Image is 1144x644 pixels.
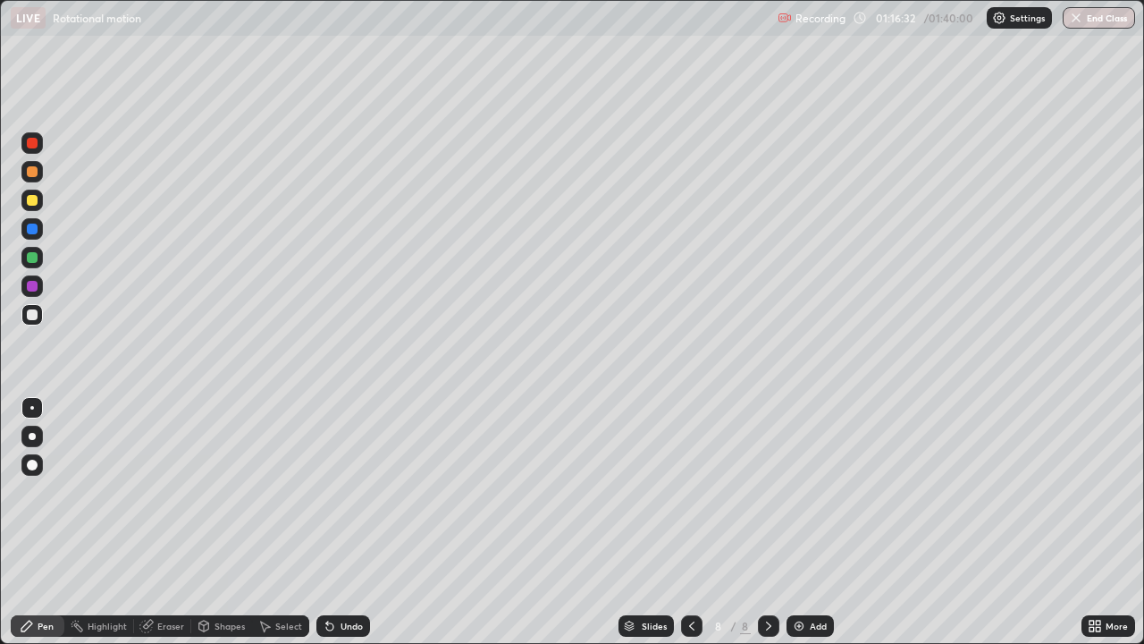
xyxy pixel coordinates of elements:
div: Select [275,622,302,631]
div: 8 [740,618,751,634]
div: 8 [710,621,728,631]
img: end-class-cross [1069,11,1083,25]
img: recording.375f2c34.svg [778,11,792,25]
button: End Class [1063,7,1135,29]
div: Undo [341,622,363,631]
div: Shapes [214,622,245,631]
p: Settings [1010,13,1045,22]
p: Recording [795,12,845,25]
div: Slides [642,622,667,631]
img: class-settings-icons [992,11,1006,25]
img: add-slide-button [792,619,806,633]
div: Eraser [157,622,184,631]
p: LIVE [16,11,40,25]
div: Add [810,622,827,631]
div: Highlight [88,622,127,631]
div: / [731,621,736,631]
div: More [1106,622,1128,631]
div: Pen [38,622,54,631]
p: Rotational motion [53,11,141,25]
